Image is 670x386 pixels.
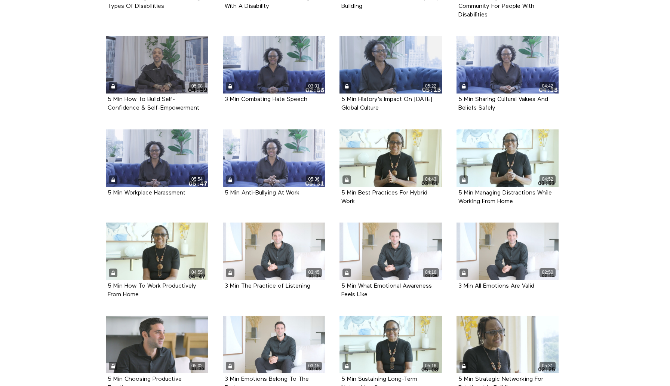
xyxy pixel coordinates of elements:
a: 5 Min What Emotional Awareness Feels Like 04:16 [339,223,442,280]
a: 5 Min Best Practices For Hybrid Work [341,190,427,204]
a: 5 Min Workplace Harassment [108,190,185,196]
a: 3 Min Combating Hate Speech [225,96,307,102]
strong: 5 Min What Emotional Awareness Feels Like [341,283,432,298]
div: 04:16 [423,268,439,277]
a: 5 Min How To Build Self-Confidence & Self-Empowerment [108,96,199,111]
a: 3 Min All Emotions Are Valid 02:50 [457,223,559,280]
strong: 5 Min History's Impact On Today's Global Culture [341,96,432,111]
a: 5 Min Sharing Cultural Values And Beliefs Safely 04:42 [457,36,559,94]
div: 05:54 [189,175,205,184]
a: 5 Min Anti-Bullying At Work [225,190,299,196]
div: 05:16 [423,362,439,370]
div: 03:45 [306,268,322,277]
div: 03:15 [306,362,322,370]
a: 3 Min Emotions Belong To The Feeler 03:15 [223,316,325,373]
strong: 5 Min Managing Distractions While Working From Home [458,190,552,205]
a: 3 Min Combating Hate Speech 03:01 [223,36,325,94]
a: 5 Min Managing Distractions While Working From Home 04:52 [457,129,559,187]
a: 5 Min How To Work Productively From Home [108,283,196,297]
div: 04:42 [540,82,556,91]
a: 5 Min How To Work Productively From Home 04:55 [106,223,208,280]
a: 5 Min Anti-Bullying At Work 05:36 [223,129,325,187]
div: 05:31 [540,362,556,370]
a: 5 Min Choosing Productive Emotions 05:02 [106,316,208,373]
a: 5 Min Best Practices For Hybrid Work 04:43 [339,129,442,187]
a: 5 Min History's Impact On Today's Global Culture 05:22 [339,36,442,94]
div: 05:36 [306,175,322,184]
a: 5 Min Strategic Networking For Relationship Building 05:31 [457,316,559,373]
div: 05:08 [189,82,205,91]
a: 5 Min Managing Distractions While Working From Home [458,190,552,204]
strong: 5 Min How To Work Productively From Home [108,283,196,298]
div: 04:55 [189,268,205,277]
a: 5 Min Workplace Harassment 05:54 [106,129,208,187]
a: 5 Min History's Impact On [DATE] Global Culture [341,96,432,111]
a: 5 Min Sharing Cultural Values And Beliefs Safely [458,96,548,111]
div: 04:52 [540,175,556,184]
div: 04:43 [423,175,439,184]
a: 5 Min Sustaining Long-Term Networking Success 05:16 [339,316,442,373]
a: 3 Min The Practice of Listening 03:45 [223,223,325,280]
div: 02:50 [540,268,556,277]
strong: 5 Min Best Practices For Hybrid Work [341,190,427,205]
a: 5 Min How To Build Self-Confidence & Self-Empowerment 05:08 [106,36,208,94]
a: 3 Min All Emotions Are Valid [458,283,534,289]
a: 5 Min What Emotional Awareness Feels Like [341,283,432,297]
a: 3 Min The Practice of Listening [225,283,310,289]
div: 05:22 [423,82,439,91]
div: 05:02 [189,362,205,370]
div: 03:01 [306,82,322,91]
